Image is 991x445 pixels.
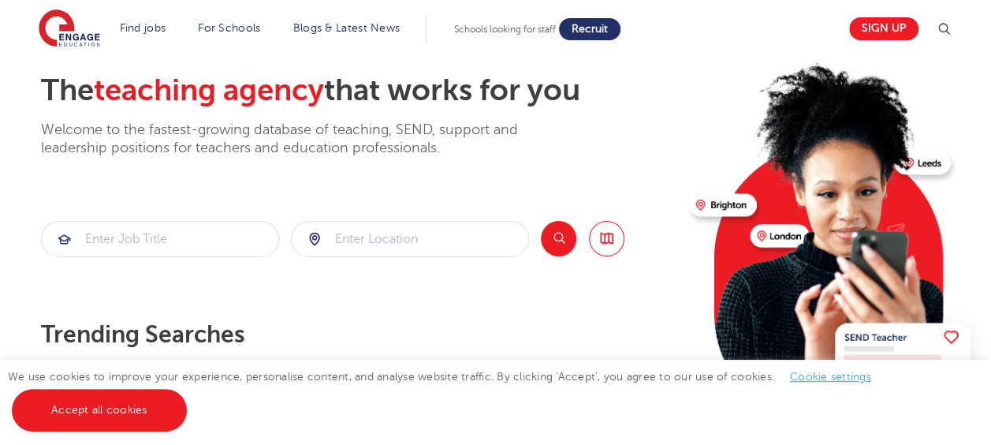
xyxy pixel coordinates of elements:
[572,23,608,35] span: Recruit
[41,221,279,257] div: Submit
[41,320,677,349] p: Trending searches
[41,73,677,109] h2: The that works for you
[42,222,278,256] input: Submit
[39,9,100,49] img: Engage Education
[849,17,918,40] a: Sign up
[559,18,620,40] a: Recruit
[8,371,887,416] span: We use cookies to improve your experience, personalise content, and analyse website traffic. By c...
[293,22,400,34] a: Blogs & Latest News
[120,22,166,34] a: Find jobs
[12,389,187,432] a: Accept all cookies
[291,221,529,257] div: Submit
[292,222,528,256] input: Submit
[94,73,324,107] span: teaching agency
[790,371,871,383] a: Cookie settings
[454,24,556,35] span: Schools looking for staff
[198,22,260,34] a: For Schools
[541,221,576,256] button: Search
[41,121,561,158] p: Welcome to the fastest-growing database of teaching, SEND, support and leadership positions for t...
